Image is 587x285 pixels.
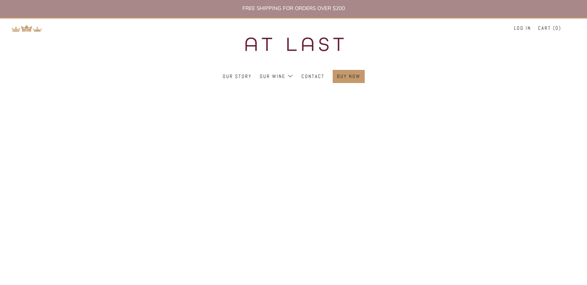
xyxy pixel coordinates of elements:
[538,22,561,34] a: Cart (0)
[226,19,361,70] img: three kings wine merchants
[12,25,42,32] img: Return to TKW Merchants
[301,70,325,83] a: Contact
[555,25,559,31] span: 0
[260,70,293,83] a: Our Wine
[514,22,531,34] a: Log in
[12,24,42,31] a: Return to TKW Merchants
[223,70,252,83] a: Our Story
[337,70,360,83] a: Buy Now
